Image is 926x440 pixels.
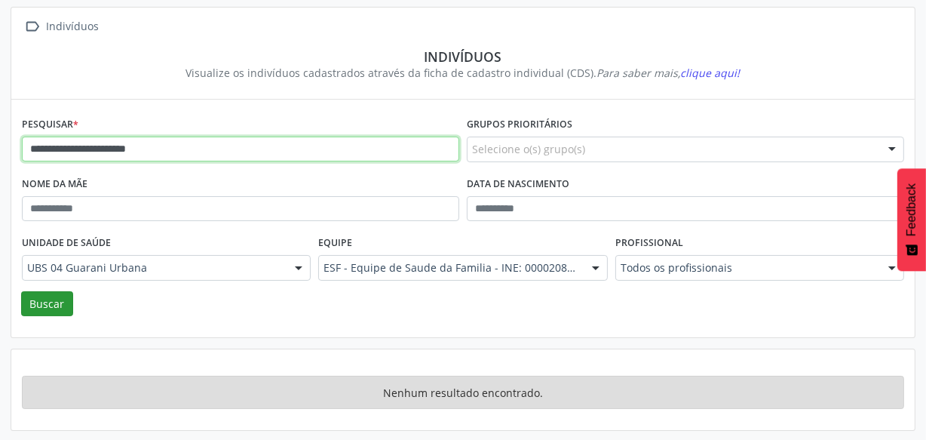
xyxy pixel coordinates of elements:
i:  [22,16,44,38]
label: Unidade de saúde [22,232,111,255]
div: Visualize os indivíduos cadastrados através da ficha de cadastro individual (CDS). [32,65,894,81]
label: Pesquisar [22,113,78,137]
span: ESF - Equipe de Saude da Familia - INE: 0000208183 [323,260,576,275]
label: Grupos prioritários [467,113,572,137]
label: Nome da mãe [22,173,87,196]
span: Selecione o(s) grupo(s) [472,141,585,157]
div: Indivíduos [44,16,102,38]
span: Todos os profissionais [621,260,873,275]
a:  Indivíduos [22,16,102,38]
span: UBS 04 Guarani Urbana [27,260,280,275]
div: Indivíduos [32,48,894,65]
label: Equipe [318,232,352,255]
span: Feedback [905,183,918,236]
span: clique aqui! [681,66,740,80]
button: Buscar [21,291,73,317]
div: Nenhum resultado encontrado. [22,376,904,409]
label: Data de nascimento [467,173,569,196]
label: Profissional [615,232,683,255]
i: Para saber mais, [597,66,740,80]
button: Feedback - Mostrar pesquisa [897,168,926,271]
